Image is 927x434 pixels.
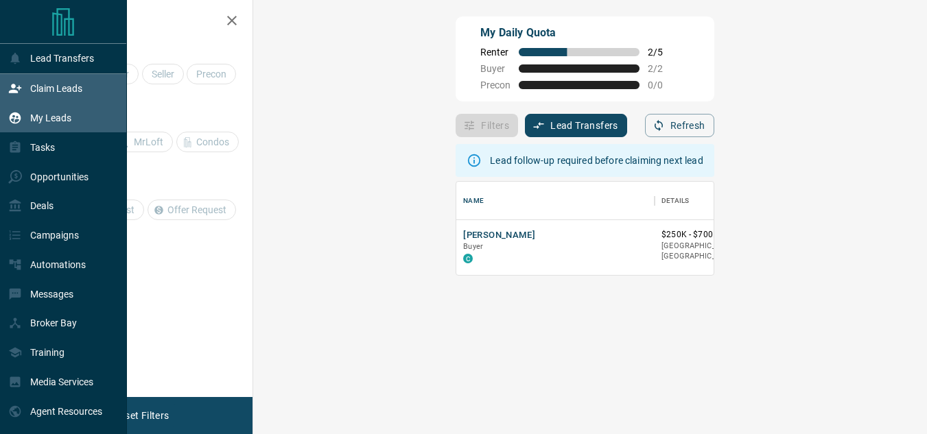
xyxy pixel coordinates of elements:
[661,229,772,241] p: $250K - $700K
[480,47,511,58] span: Renter
[463,254,473,263] div: condos.ca
[645,114,714,137] button: Refresh
[104,404,178,427] button: Reset Filters
[525,114,627,137] button: Lead Transfers
[661,241,772,262] p: Calgary South, Cambridge, Kitchener, Waterloo
[648,63,678,74] span: 2 / 2
[463,182,484,220] div: Name
[490,148,703,173] div: Lead follow-up required before claiming next lead
[661,182,689,220] div: Details
[463,229,535,242] button: [PERSON_NAME]
[463,242,483,251] span: Buyer
[648,47,678,58] span: 2 / 5
[480,80,511,91] span: Precon
[648,80,678,91] span: 0 / 0
[480,63,511,74] span: Buyer
[480,25,678,41] p: My Daily Quota
[456,182,655,220] div: Name
[44,14,239,30] h2: Filters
